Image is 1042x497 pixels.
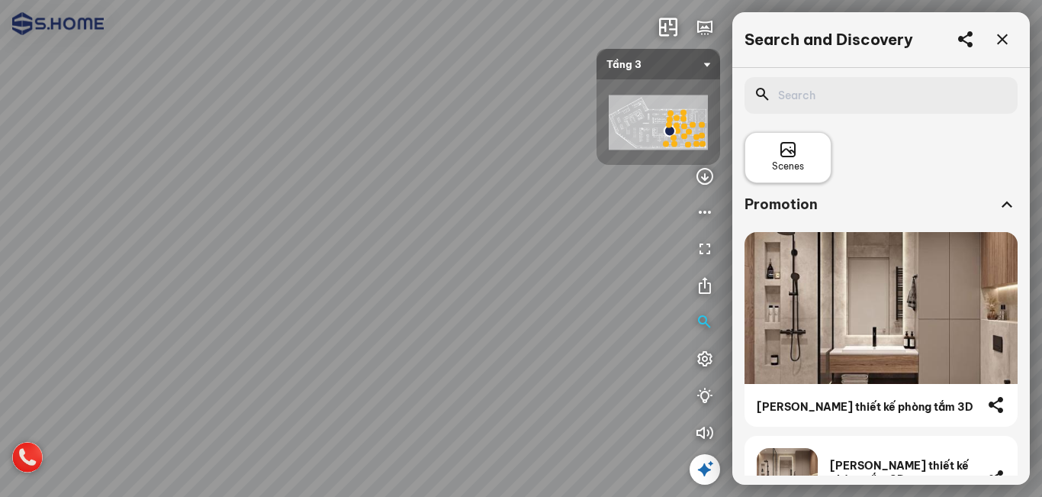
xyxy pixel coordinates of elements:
span: Scenes [772,160,804,174]
div: [PERSON_NAME] thiết kế phòng tắm 3D [757,400,975,414]
div: Promotion [745,195,1018,232]
input: Search [778,88,993,103]
div: [PERSON_NAME] thiết kế phòng tắm 3D [830,459,975,486]
span: Tầng 3 [606,49,710,79]
img: shome_ha_dong_l_EDTARCY6XNHH.png [609,95,708,150]
div: Promotion [745,195,996,214]
img: hotline_icon_VCHHFN9JCFPE.png [12,442,43,473]
img: logo [12,12,104,35]
div: Search and Discovery [745,31,913,49]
